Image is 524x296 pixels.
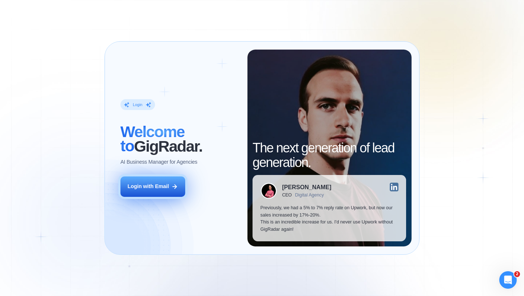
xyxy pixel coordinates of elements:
[253,141,406,170] h2: The next generation of lead generation.
[120,159,197,166] p: AI Business Manager for Agencies
[120,176,185,197] button: Login with Email
[261,205,398,233] p: Previously, we had a 5% to 7% reply rate on Upwork, but now our sales increased by 17%-20%. This ...
[120,123,184,155] span: Welcome to
[282,192,292,198] div: CEO
[295,192,324,198] div: Digital Agency
[514,271,520,277] span: 2
[120,125,239,153] h2: ‍ GigRadar.
[127,183,169,190] div: Login with Email
[133,102,142,107] div: Login
[499,271,517,289] iframe: Intercom live chat
[282,184,331,190] div: [PERSON_NAME]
